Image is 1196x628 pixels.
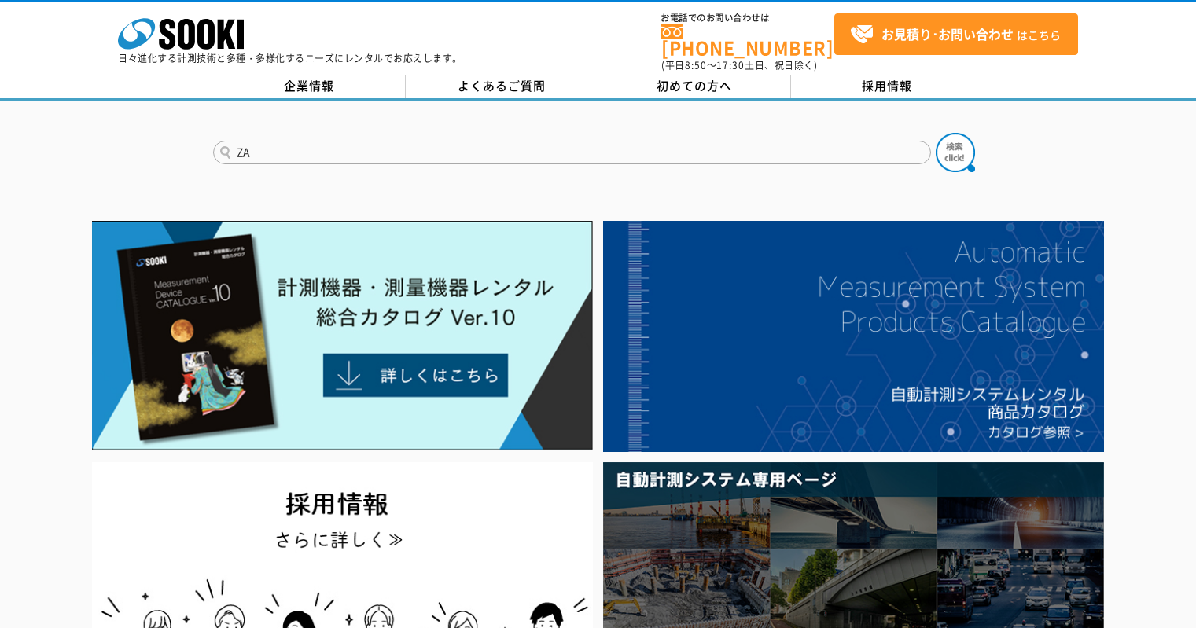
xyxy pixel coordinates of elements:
p: 日々進化する計測技術と多種・多様化するニーズにレンタルでお応えします。 [118,53,462,63]
a: 採用情報 [791,75,984,98]
a: 初めての方へ [598,75,791,98]
img: btn_search.png [936,133,975,172]
input: 商品名、型式、NETIS番号を入力してください [213,141,931,164]
span: 8:50 [685,58,707,72]
span: 17:30 [716,58,745,72]
a: [PHONE_NUMBER] [661,24,834,57]
a: よくあるご質問 [406,75,598,98]
img: 自動計測システムカタログ [603,221,1104,452]
span: 初めての方へ [657,77,732,94]
a: お見積り･お問い合わせはこちら [834,13,1078,55]
span: はこちら [850,23,1061,46]
img: Catalog Ver10 [92,221,593,450]
a: 企業情報 [213,75,406,98]
strong: お見積り･お問い合わせ [881,24,1014,43]
span: (平日 ～ 土日、祝日除く) [661,58,817,72]
span: お電話でのお問い合わせは [661,13,834,23]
